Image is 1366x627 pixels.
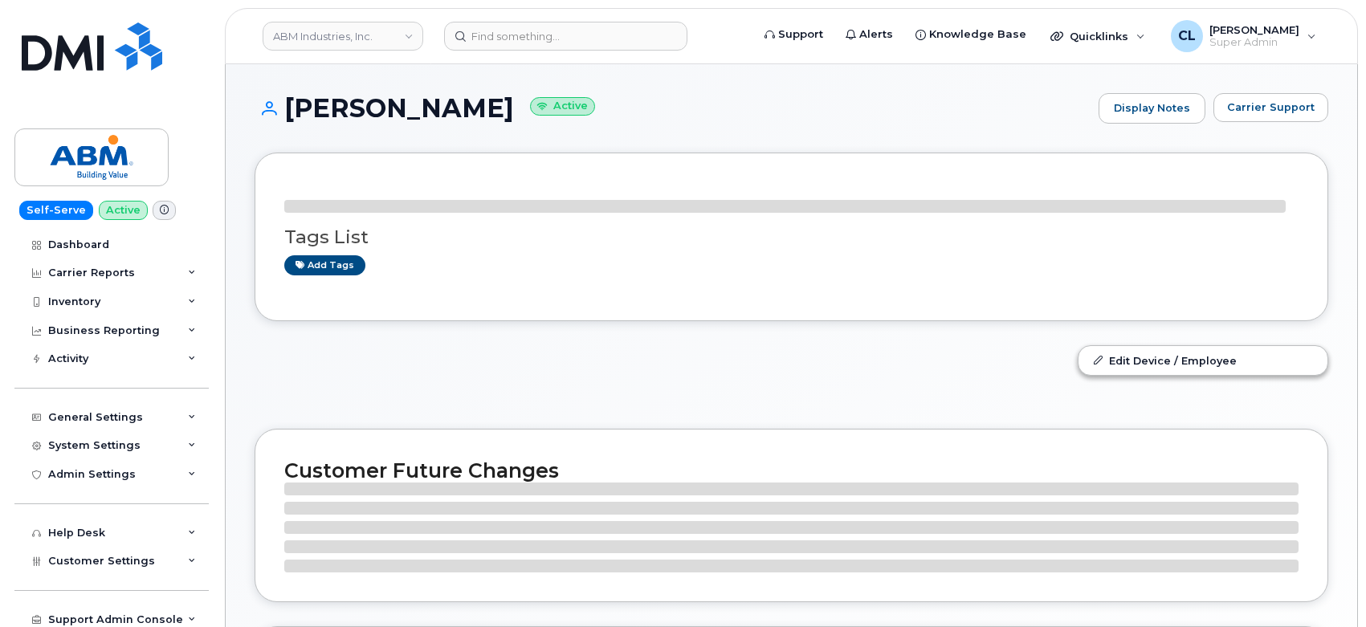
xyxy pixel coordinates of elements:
[1213,93,1328,122] button: Carrier Support
[284,458,1299,482] h2: Customer Future Changes
[1227,100,1315,115] span: Carrier Support
[1079,346,1327,375] a: Edit Device / Employee
[284,227,1299,247] h3: Tags List
[284,255,365,275] a: Add tags
[255,94,1091,122] h1: [PERSON_NAME]
[530,97,595,116] small: Active
[1099,93,1205,124] a: Display Notes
